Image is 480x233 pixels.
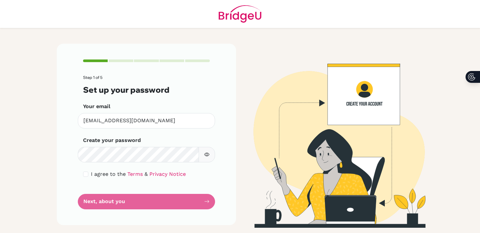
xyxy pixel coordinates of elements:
label: Your email [83,103,110,110]
h3: Set up your password [83,85,210,95]
a: Privacy Notice [149,171,186,177]
input: Insert your email* [78,113,215,128]
span: & [144,171,148,177]
a: Terms [127,171,143,177]
span: Step 1 of 5 [83,75,102,80]
span: I agree to the [91,171,126,177]
label: Create your password [83,136,141,144]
